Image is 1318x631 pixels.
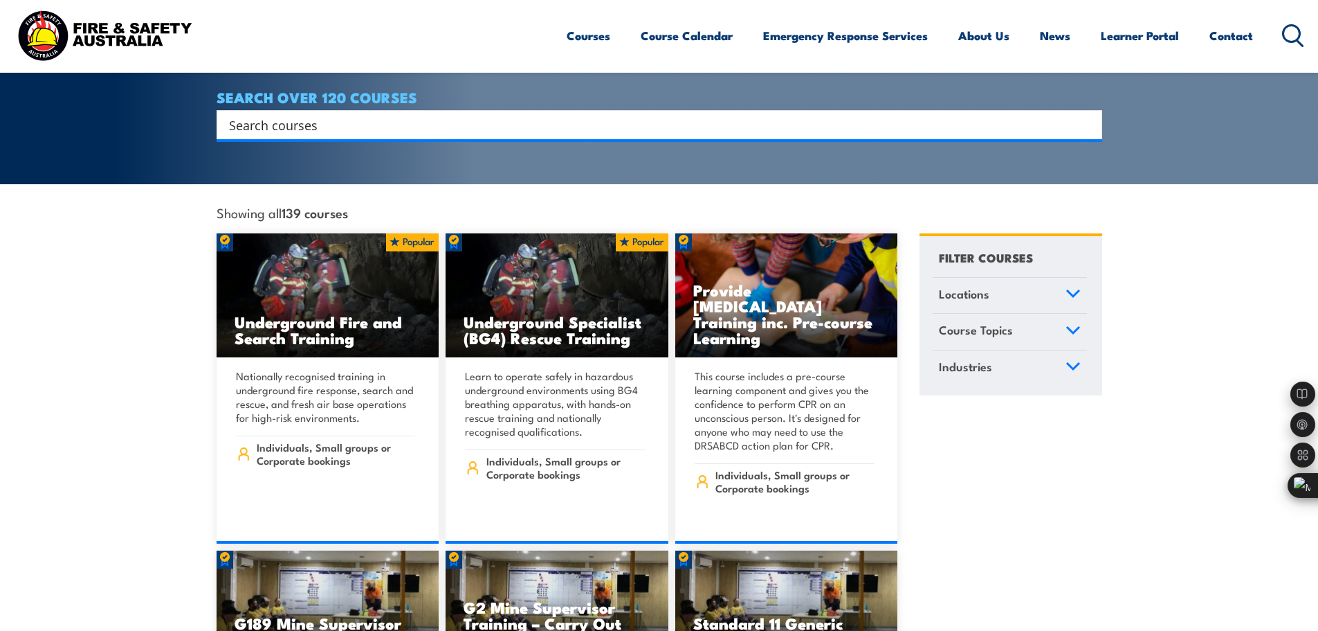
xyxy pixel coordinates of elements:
a: Locations [933,278,1087,314]
a: Industries [933,350,1087,386]
p: Learn to operate safely in hazardous underground environments using BG4 breathing apparatus, with... [465,369,645,438]
h3: Provide [MEDICAL_DATA] Training inc. Pre-course Learning [693,282,880,346]
h4: SEARCH OVER 120 COURSES [217,89,1102,105]
input: Search input [229,114,1072,135]
a: About Us [958,17,1009,54]
span: Individuals, Small groups or Corporate bookings [715,468,874,495]
strong: 139 courses [282,203,348,222]
a: News [1040,17,1070,54]
p: This course includes a pre-course learning component and gives you the confidence to perform CPR ... [695,369,875,452]
a: Contact [1209,17,1253,54]
a: Underground Specialist (BG4) Rescue Training [446,233,668,358]
h3: Underground Specialist (BG4) Rescue Training [464,314,650,346]
span: Individuals, Small groups or Corporate bookings [257,441,415,467]
h3: Underground Fire and Search Training [235,314,421,346]
a: Course Calendar [641,17,733,54]
p: Nationally recognised training in underground fire response, search and rescue, and fresh air bas... [236,369,416,425]
a: Courses [567,17,610,54]
h4: FILTER COURSES [939,248,1033,267]
span: Course Topics [939,321,1013,339]
a: Course Topics [933,314,1087,350]
img: Underground mine rescue [446,233,668,358]
a: Emergency Response Services [763,17,928,54]
img: Low Voltage Rescue and Provide CPR [675,233,898,358]
span: Showing all [217,205,348,220]
img: Underground mine rescue [217,233,439,358]
a: Underground Fire and Search Training [217,233,439,358]
span: Locations [939,285,989,303]
span: Industries [939,357,992,376]
span: Individuals, Small groups or Corporate bookings [486,454,645,481]
a: Provide [MEDICAL_DATA] Training inc. Pre-course Learning [675,233,898,358]
a: Learner Portal [1101,17,1179,54]
form: Search form [232,115,1074,134]
button: Search magnifier button [1078,115,1097,134]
